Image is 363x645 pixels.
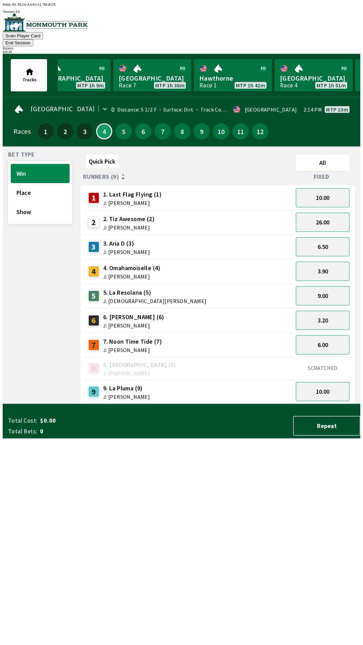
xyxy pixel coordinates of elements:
button: 10 [213,123,229,139]
span: [GEOGRAPHIC_DATA] [119,74,186,83]
button: 3 [77,123,93,139]
span: 3 [78,129,91,134]
button: Repeat [293,416,360,436]
div: Balance [3,46,360,50]
span: 12 [254,129,267,134]
button: 9 [194,123,210,139]
button: 6.00 [296,335,350,354]
button: 12 [252,123,268,139]
div: Race 1 [199,83,217,88]
span: MTP 1h 42m [236,83,265,88]
span: 2. Tiz Awesome (2) [103,215,155,223]
span: [GEOGRAPHIC_DATA] [280,74,347,83]
span: 10.00 [316,388,329,395]
span: 6. [PERSON_NAME] (6) [103,313,164,321]
span: J: [PERSON_NAME] [103,200,162,206]
span: MTP 13m [326,107,348,112]
span: 4 [98,130,110,133]
button: 11 [233,123,249,139]
span: 1 [39,129,52,134]
a: HawthorneRace 1MTP 1h 42m [194,59,272,91]
div: Runners (9) [83,173,293,180]
span: 7 [156,129,169,134]
span: MTP 1h 36m [155,83,185,88]
span: 2:14 PM [304,107,322,112]
span: [GEOGRAPHIC_DATA] [31,106,95,112]
button: 7 [155,123,171,139]
span: 9 [195,129,208,134]
div: Races [13,129,31,134]
span: 1. Last Flag Flying (1) [103,190,162,199]
div: Race 4 [280,83,297,88]
span: Hawthorne [199,74,267,83]
span: J: [PERSON_NAME] [103,371,176,376]
div: 5 [88,291,99,301]
button: 26.00 [296,213,350,232]
button: Show [11,202,70,221]
span: 3. Aria D (3) [103,239,150,248]
button: 5 [116,123,132,139]
span: 9.00 [318,292,328,300]
button: 6.50 [296,237,350,256]
span: 10 [215,129,228,134]
span: 6 [137,129,150,134]
button: 8 [174,123,190,139]
button: 10.00 [296,382,350,401]
span: J: [PERSON_NAME] [103,394,150,399]
button: Place [11,183,70,202]
span: 9. La Pluma (9) [103,384,150,393]
div: SCRATCHED [296,364,350,371]
div: [GEOGRAPHIC_DATA] [245,107,297,112]
a: [GEOGRAPHIC_DATA]Race 4MTP 1h 51m [275,59,353,91]
span: Distance: 5 1/2 F [117,106,157,113]
div: $ 20.00 [3,50,360,54]
span: Total Bets: [8,427,37,435]
button: End Session [3,39,33,46]
button: 1 [38,123,54,139]
div: 8 [88,363,99,374]
span: 10.00 [316,194,329,202]
span: All [299,159,347,167]
button: Tracks [11,59,47,91]
button: 2 [57,123,73,139]
span: Repeat [299,422,354,430]
div: 3 [88,242,99,252]
span: Runners (9) [83,174,119,179]
button: 10.00 [296,188,350,207]
span: J: [DEMOGRAPHIC_DATA][PERSON_NAME] [103,298,207,304]
span: Tracks [23,77,37,83]
div: Race 7 [119,83,136,88]
span: J: [PERSON_NAME] [103,249,150,255]
span: Track Condition: Firm [194,106,253,113]
div: Fixed [293,173,352,180]
span: MTP 1h 51m [317,83,346,88]
button: 6 [135,123,151,139]
span: 6.50 [318,243,328,251]
span: 8 [176,129,189,134]
div: 7 [88,340,99,350]
a: [GEOGRAPHIC_DATA]MTP 1h 9m [33,59,111,91]
span: 3.20 [318,316,328,324]
img: venue logo [3,13,88,32]
div: Version 1.4.0 [3,10,360,13]
span: 8. [GEOGRAPHIC_DATA] (8) [103,360,176,369]
a: [GEOGRAPHIC_DATA]Race 7MTP 1h 36m [113,59,191,91]
span: Quick Pick [89,158,115,165]
button: 3.90 [296,262,350,281]
span: Bet Type [8,152,35,157]
span: 5 [117,129,130,134]
div: 6 [88,315,99,326]
div: 2 [88,217,99,228]
span: NLG6-AAAU-LL7M-4GJX [17,3,56,6]
span: [GEOGRAPHIC_DATA] [38,74,105,83]
div: 1 [88,192,99,203]
span: 0 [40,427,146,435]
span: J: [PERSON_NAME] [103,225,155,230]
span: 6.00 [318,341,328,349]
div: 4 [88,266,99,277]
span: 3.90 [318,267,328,275]
span: 5. La Resolana (5) [103,288,207,297]
div: 9 [88,386,99,397]
span: Total Cost: [8,417,37,425]
span: Fixed [314,174,329,179]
